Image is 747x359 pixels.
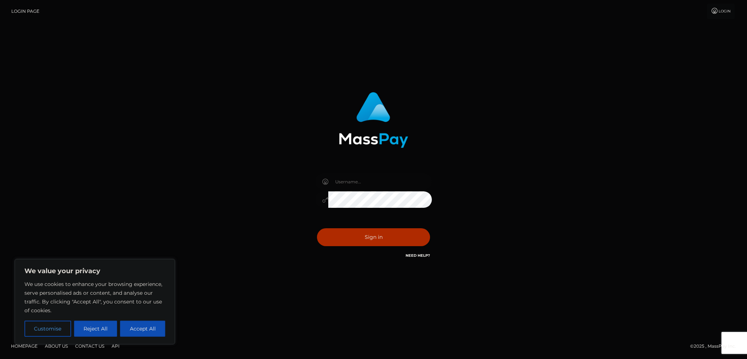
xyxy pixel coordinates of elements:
[24,280,165,315] p: We use cookies to enhance your browsing experience, serve personalised ads or content, and analys...
[24,321,71,337] button: Customise
[109,340,123,352] a: API
[406,253,430,258] a: Need Help?
[707,4,735,19] a: Login
[328,173,432,190] input: Username...
[8,340,40,352] a: Homepage
[42,340,71,352] a: About Us
[339,92,408,148] img: MassPay Login
[15,259,175,344] div: We value your privacy
[317,228,430,246] button: Sign in
[11,4,39,19] a: Login Page
[120,321,165,337] button: Accept All
[690,342,742,350] div: © 2025 , MassPay Inc.
[72,340,107,352] a: Contact Us
[24,267,165,275] p: We value your privacy
[74,321,117,337] button: Reject All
